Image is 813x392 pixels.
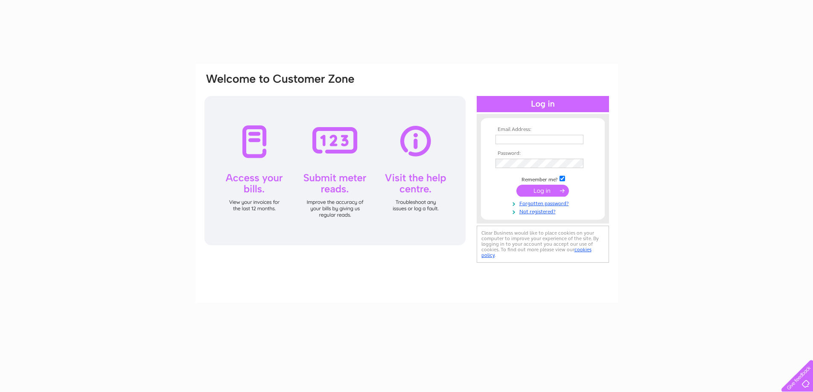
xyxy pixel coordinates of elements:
[495,207,592,215] a: Not registered?
[493,127,592,133] th: Email Address:
[493,151,592,157] th: Password:
[477,226,609,263] div: Clear Business would like to place cookies on your computer to improve your experience of the sit...
[493,174,592,183] td: Remember me?
[481,247,592,258] a: cookies policy
[495,199,592,207] a: Forgotten password?
[516,185,569,197] input: Submit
